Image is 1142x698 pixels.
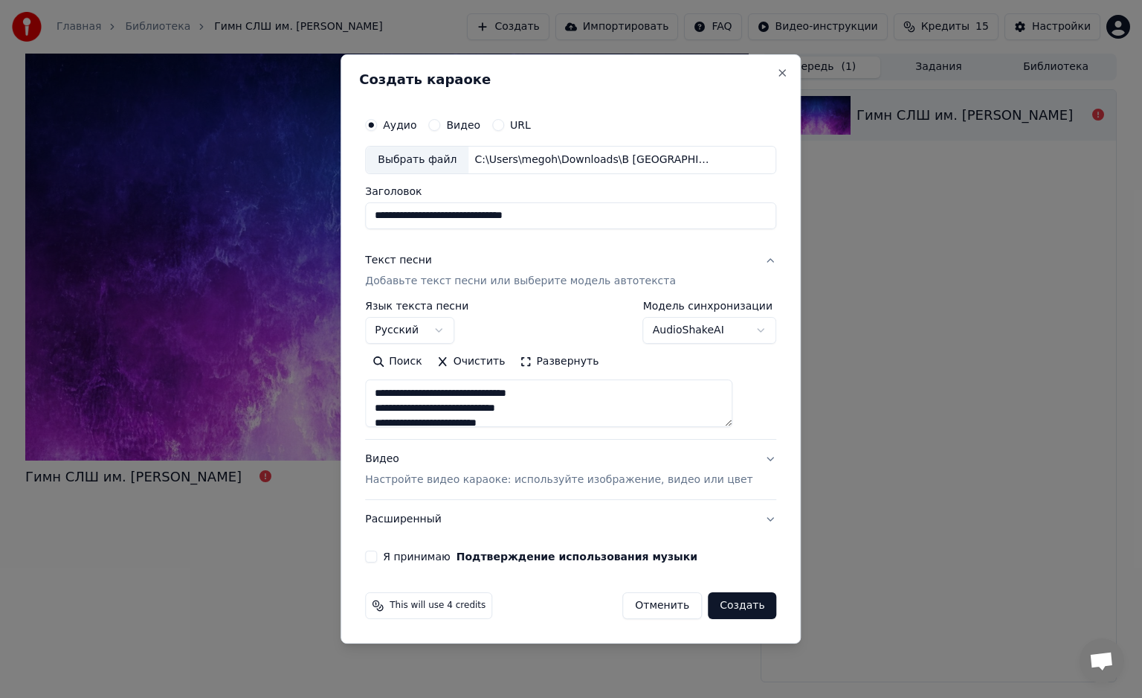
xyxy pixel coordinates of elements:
[510,120,531,130] label: URL
[365,253,432,268] div: Текст песни
[365,301,776,439] div: Текст песниДобавьте текст песни или выберите модель автотекста
[365,350,429,374] button: Поиск
[365,301,468,311] label: Язык текста песни
[468,153,721,167] div: C:\Users\megoh\Downloads\В [GEOGRAPHIC_DATA] школа есть санаТОРная, .mp3
[365,500,776,539] button: Расширенный
[366,147,468,173] div: Выбрать файл
[446,120,480,130] label: Видео
[365,186,776,196] label: Заголовок
[430,350,513,374] button: Очистить
[365,473,752,487] p: Настройте видео караоке: используйте изображение, видео или цвет
[359,73,782,86] h2: Создать караоке
[512,350,606,374] button: Развернуть
[365,241,776,301] button: Текст песниДобавьте текст песни или выберите модель автотекста
[365,274,676,289] p: Добавьте текст песни или выберите модель автотекста
[457,551,697,562] button: Я принимаю
[708,592,776,619] button: Создать
[383,120,416,130] label: Аудио
[390,600,485,612] span: This will use 4 credits
[365,440,776,499] button: ВидеоНастройте видео караоке: используйте изображение, видео или цвет
[383,551,697,562] label: Я принимаю
[643,301,777,311] label: Модель синхронизации
[622,592,702,619] button: Отменить
[365,452,752,487] div: Видео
